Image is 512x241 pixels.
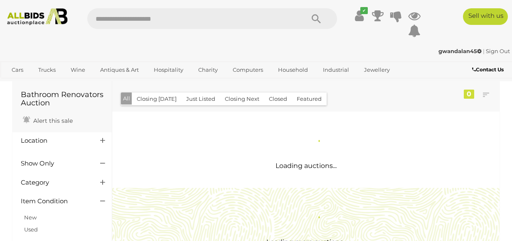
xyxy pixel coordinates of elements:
img: Allbids.com.au [4,8,71,25]
a: ✔ [353,8,366,23]
h1: Bathroom Renovators Auction [21,91,103,107]
button: Just Listed [181,93,220,105]
a: Industrial [318,63,354,77]
b: Contact Us [472,66,504,73]
a: New [24,214,37,221]
button: Closing Next [220,93,264,105]
button: All [121,93,132,105]
a: Trucks [33,63,61,77]
strong: gwandalan45 [438,48,482,54]
h4: Category [21,179,88,186]
button: Featured [292,93,327,105]
a: Cars [6,63,29,77]
button: Closed [264,93,292,105]
span: Alert this sale [31,117,73,124]
a: Household [273,63,313,77]
div: 0 [464,90,474,99]
a: Antiques & Art [95,63,144,77]
h4: Location [21,137,88,144]
a: Office [6,77,33,90]
h4: Show Only [21,160,88,167]
a: Used [24,226,38,233]
a: Sign Out [486,48,510,54]
a: Jewellery [359,63,395,77]
h4: Item Condition [21,198,88,205]
a: gwandalan45 [438,48,483,54]
a: Hospitality [148,63,189,77]
i: ✔ [360,7,368,14]
a: Alert this sale [21,114,75,126]
a: [GEOGRAPHIC_DATA] [69,77,139,90]
a: Sell with us [463,8,508,25]
span: | [483,48,485,54]
a: Charity [193,63,223,77]
span: Loading auctions... [276,162,337,170]
a: Sports [37,77,65,90]
a: Contact Us [472,65,506,74]
a: Computers [227,63,268,77]
a: Wine [65,63,91,77]
button: Search [295,8,337,29]
button: Closing [DATE] [132,93,182,105]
